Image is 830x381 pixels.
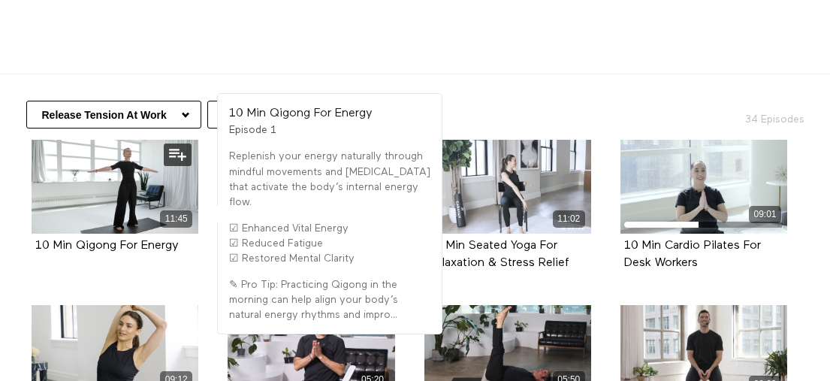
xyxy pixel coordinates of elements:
p: ☑ Enhanced Vital Energy ☑ Reduced Fatigue ☑ Restored Mental Clarity [229,221,430,267]
a: 10 Min Qigong For Energy 11:45 [32,140,198,234]
a: 10 Min Seated Yoga For Relaxation & Stress Relief 11:02 [424,140,591,234]
strong: 10 Min Cardio Pilates For Desk Workers [624,240,761,269]
div: 11:45 [160,210,192,228]
a: 10 Min Cardio Pilates For Desk Workers [624,240,761,268]
p: Replenish your energy naturally through mindful movements and [MEDICAL_DATA] that activate the bo... [229,149,430,210]
strong: 10 Min Qigong For Energy [35,240,179,252]
button: Add to my list [164,144,192,166]
p: ✎ Pro Tip: Practicing Qigong in the morning can help align your body’s natural energy rhythms and... [229,277,430,323]
div: 09:01 [749,206,781,223]
strong: 10 Min Qigong For Energy [229,107,373,119]
div: 11:02 [553,210,585,228]
a: 10 Min Seated Yoga For Relaxation & Stress Relief [428,240,569,268]
a: 10 Min Cardio Pilates For Desk Workers 09:01 [620,140,787,234]
span: Episode 1 [229,125,276,135]
strong: 10 Min Seated Yoga For Relaxation & Stress Relief [428,240,569,269]
h2: 34 Episodes [673,101,813,127]
a: 10 Min Qigong For Energy [35,240,179,251]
